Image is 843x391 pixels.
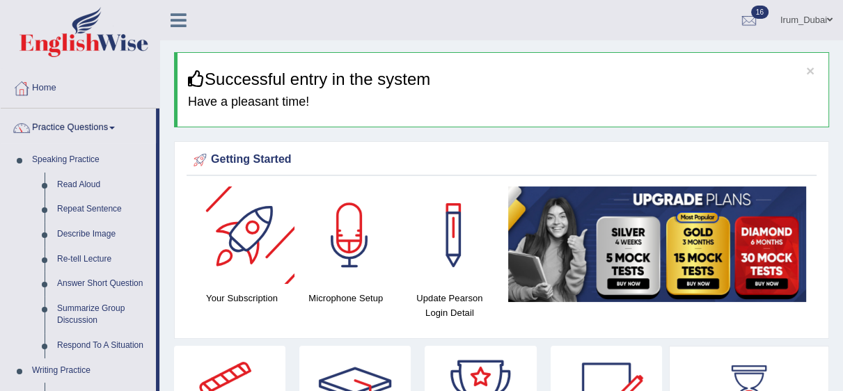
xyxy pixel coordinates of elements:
[1,69,159,104] a: Home
[197,291,287,305] h4: Your Subscription
[301,291,391,305] h4: Microphone Setup
[188,95,818,109] h4: Have a pleasant time!
[508,186,806,301] img: small5.jpg
[51,333,156,358] a: Respond To A Situation
[51,271,156,296] a: Answer Short Question
[51,296,156,333] a: Summarize Group Discussion
[26,147,156,173] a: Speaking Practice
[806,63,814,78] button: ×
[188,70,818,88] h3: Successful entry in the system
[51,222,156,247] a: Describe Image
[51,173,156,198] a: Read Aloud
[190,150,813,170] div: Getting Started
[26,358,156,383] a: Writing Practice
[751,6,769,19] span: 16
[51,197,156,222] a: Repeat Sentence
[51,247,156,272] a: Re-tell Lecture
[404,291,494,320] h4: Update Pearson Login Detail
[1,109,156,143] a: Practice Questions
